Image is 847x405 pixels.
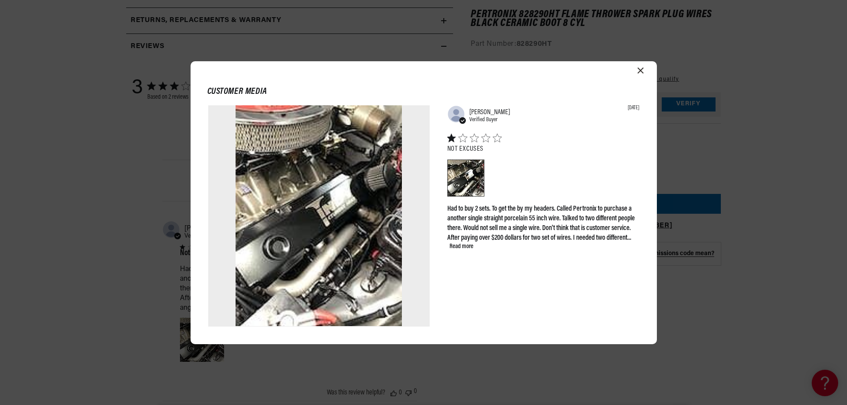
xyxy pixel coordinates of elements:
[628,105,639,111] div: [DATE]
[448,160,484,196] div: Image of Review by Glenn D. on April 29, 22 number 1
[447,146,639,152] h3: Not excuses
[450,243,473,250] a: Read more
[469,109,510,116] span: Glenn D.
[207,87,637,97] h2: Customer media
[236,105,402,327] img: Image of Review by Glenn D. on April 29, 22 number 1
[459,117,466,124] svg: Verified user badge
[637,67,644,74] svg: Close modal
[469,117,498,123] span: Verified Buyer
